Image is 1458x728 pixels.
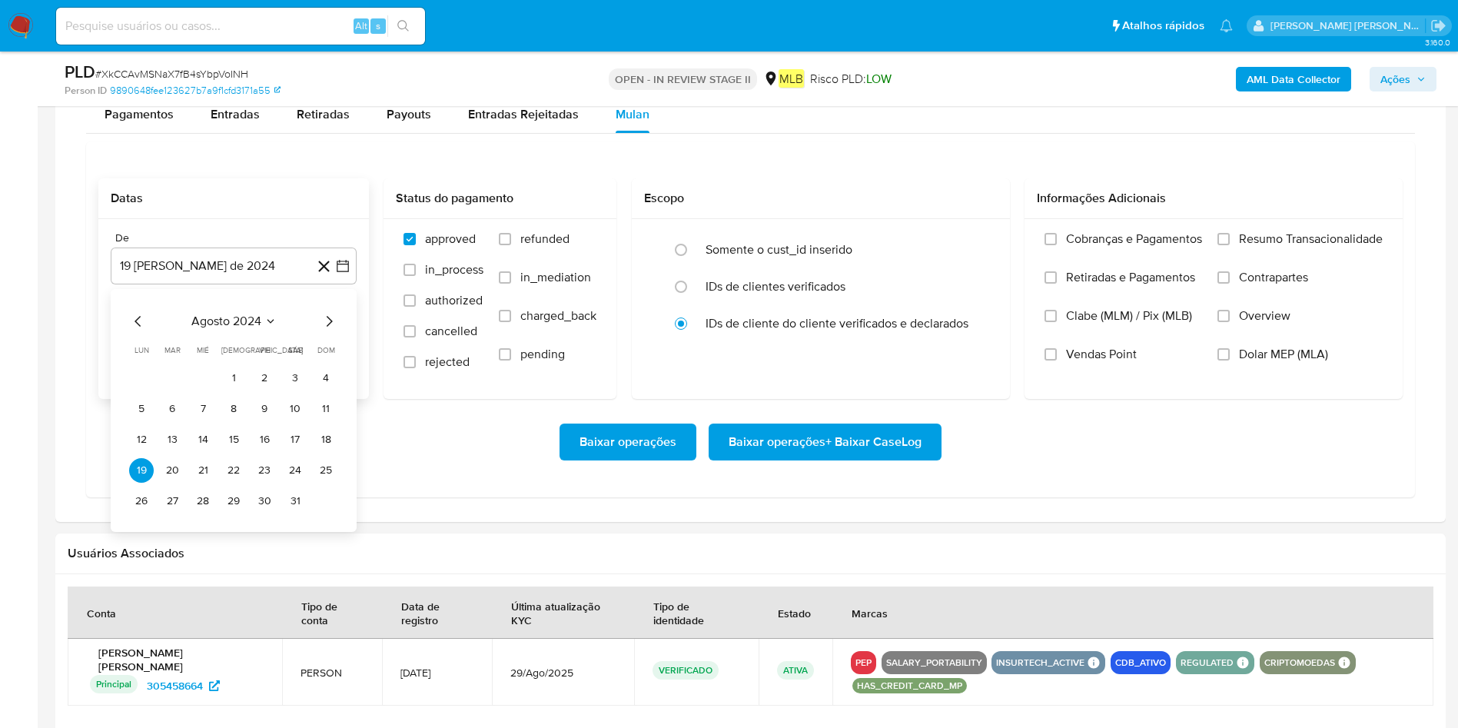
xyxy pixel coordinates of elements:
button: AML Data Collector [1236,67,1351,91]
button: search-icon [387,15,419,37]
span: s [376,18,380,33]
b: AML Data Collector [1247,67,1340,91]
a: 9890648fee123627b7a9f1cfd3171a55 [110,84,281,98]
span: LOW [866,70,892,88]
b: Person ID [65,84,107,98]
span: Alt [355,18,367,33]
p: juliane.miranda@mercadolivre.com [1270,18,1426,33]
input: Pesquise usuários ou casos... [56,16,425,36]
p: OPEN - IN REVIEW STAGE II [609,68,757,90]
a: Sair [1430,18,1446,34]
button: Ações [1370,67,1436,91]
span: Atalhos rápidos [1122,18,1204,34]
em: MLB [779,69,804,88]
h2: Usuários Associados [68,546,1433,561]
a: Notificações [1220,19,1233,32]
span: # XkCCAvMSNaX7fB4sYbpVoINH [95,66,248,81]
span: 3.160.0 [1425,36,1450,48]
b: PLD [65,59,95,84]
span: Risco PLD: [810,71,892,88]
span: Ações [1380,67,1410,91]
